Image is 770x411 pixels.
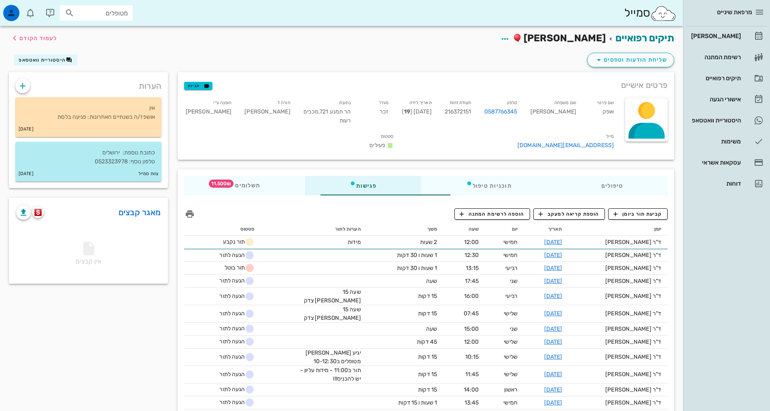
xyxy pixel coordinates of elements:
[300,288,361,305] div: שעה 15 [PERSON_NAME] צדק
[214,324,255,334] span: הגעה לתור
[575,264,661,272] div: ד"ר [PERSON_NAME]
[426,278,437,285] span: שעה
[689,54,741,60] div: רשימת המתנה
[594,55,667,65] span: שליחת הודעות וטפסים
[544,278,562,285] a: [DATE]
[544,371,562,378] a: [DATE]
[417,338,437,345] span: 45 דקות
[587,53,674,67] button: שליחת הודעות וטפסים
[421,176,556,195] div: תוכניות טיפול
[398,399,437,406] span: 1 שעות ו 15 דקות
[261,223,367,236] th: הערות לתור
[229,183,260,188] span: תשלומים
[544,325,562,332] a: [DATE]
[686,153,767,172] a: עסקאות אשראי
[575,292,661,300] div: ד"ר [PERSON_NAME]
[492,353,518,361] div: שלישי
[460,210,524,218] span: הוספה לרשימת המתנה
[464,338,479,345] span: 12:00
[575,309,661,318] div: ד"ר [PERSON_NAME]
[650,5,677,21] img: SmileCloud logo
[214,309,255,319] span: הגעה לתור
[689,117,741,124] div: היסטוריית וואטסאפ
[624,4,677,22] div: סמייל
[492,292,518,300] div: רביעי
[492,277,518,285] div: שני
[32,207,44,218] button: scanora logo
[544,399,562,406] a: [DATE]
[300,349,361,366] div: יגיע [PERSON_NAME] מטופלים ב10-12:30
[484,107,518,116] a: 0587766345
[418,293,437,300] span: 15 דקות
[544,338,562,345] a: [DATE]
[300,238,361,246] div: מידות
[492,238,518,246] div: חמישי
[24,6,29,11] span: תג
[686,174,767,193] a: דוחות
[606,134,614,139] small: מייל
[524,32,606,44] span: [PERSON_NAME]
[34,209,42,216] img: scanora logo
[404,108,410,115] strong: 19
[214,352,255,362] span: הגעה לתור
[318,108,320,115] span: ,
[492,385,518,394] div: ראשון
[608,208,668,220] button: קביעת תור ביומן
[454,208,530,220] button: הוספה לרשימת המתנה
[138,169,158,178] small: צוות סמייל
[485,223,524,236] th: יום
[379,100,388,105] small: מגדר
[465,399,479,406] span: 13:45
[613,210,662,218] span: קביעת תור ביומן
[492,325,518,333] div: שני
[575,251,661,259] div: ד"ר [PERSON_NAME]
[689,75,741,81] div: תיקים רפואיים
[464,293,479,300] span: 16:00
[19,169,34,178] small: [DATE]
[184,82,212,90] button: תגיות
[9,72,168,96] div: הערות
[492,398,518,407] div: חמישי
[240,226,255,232] span: סטטוס
[339,100,351,105] small: כתובת
[214,385,255,394] span: הגעה לתור
[445,108,471,115] span: 216372151
[369,142,385,149] span: פעילים
[335,226,361,232] span: הערות לתור
[76,244,101,265] span: אין קבצים
[427,226,437,232] span: משך
[507,100,518,105] small: טלפון
[244,107,290,116] div: [PERSON_NAME]
[418,310,437,317] span: 15 דקות
[119,206,161,219] a: מאגר קבצים
[278,100,291,105] small: הורה 1
[19,125,34,134] small: [DATE]
[544,252,562,259] a: [DATE]
[575,353,661,361] div: ד"ר [PERSON_NAME]
[689,96,741,103] div: אישורי הגעה
[19,35,57,42] span: לעמוד הקודם
[300,305,361,322] div: שעה 15 [PERSON_NAME] צדק
[533,208,605,220] button: הוספת קריאה למעקב
[686,47,767,67] a: רשימת המתנה
[686,90,767,109] a: אישורי הגעה
[686,26,767,46] a: [PERSON_NAME]
[686,132,767,151] a: משימות
[575,398,661,407] div: ד"ר [PERSON_NAME]
[575,385,661,394] div: ד"ר [PERSON_NAME]
[524,96,583,130] div: [PERSON_NAME]
[397,252,437,259] span: 1 שעות ו 30 דקות
[367,223,443,236] th: משך
[575,238,661,246] div: ד"ר [PERSON_NAME]
[22,148,155,166] p: כתובת נוספת: ירושלים טלפון נוסף: 0523323978
[19,57,66,63] span: היסטוריית וואטסאפ
[556,176,668,195] div: טיפולים
[597,100,614,105] small: שם פרטי
[686,111,767,130] a: תגהיסטוריית וואטסאפ
[318,108,351,115] span: הר תמנע 721
[548,226,562,232] span: תאריך
[492,251,518,259] div: חמישי
[544,353,562,360] a: [DATE]
[524,223,568,236] th: תאריך
[518,142,614,149] a: [EMAIL_ADDRESS][DOMAIN_NAME]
